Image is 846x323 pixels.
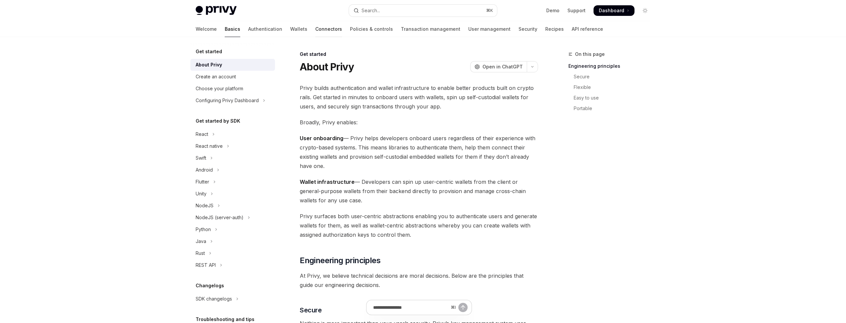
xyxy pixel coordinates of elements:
[196,166,213,174] div: Android
[567,7,586,14] a: Support
[568,103,656,114] a: Portable
[196,48,222,56] h5: Get started
[196,190,207,198] div: Unity
[349,5,497,17] button: Open search
[300,179,355,185] strong: Wallet infrastructure
[568,93,656,103] a: Easy to use
[190,152,275,164] button: Toggle Swift section
[196,85,243,93] div: Choose your platform
[470,61,527,72] button: Open in ChatGPT
[190,164,275,176] button: Toggle Android section
[196,261,216,269] div: REST API
[599,7,624,14] span: Dashboard
[568,61,656,71] a: Engineering principles
[300,212,538,239] span: Privy surfaces both user-centric abstractions enabling you to authenticate users and generate wal...
[545,21,564,37] a: Recipes
[290,21,307,37] a: Wallets
[190,59,275,71] a: About Privy
[640,5,650,16] button: Toggle dark mode
[196,97,259,104] div: Configuring Privy Dashboard
[196,73,236,81] div: Create an account
[196,142,223,150] div: React native
[190,95,275,106] button: Toggle Configuring Privy Dashboard section
[458,303,468,312] button: Send message
[196,178,209,186] div: Flutter
[190,223,275,235] button: Toggle Python section
[190,83,275,95] a: Choose your platform
[315,21,342,37] a: Connectors
[300,177,538,205] span: — Developers can spin up user-centric wallets from the client or general-purpose wallets from the...
[362,7,380,15] div: Search...
[196,130,208,138] div: React
[190,200,275,212] button: Toggle NodeJS section
[482,63,523,70] span: Open in ChatGPT
[190,176,275,188] button: Toggle Flutter section
[300,83,538,111] span: Privy builds authentication and wallet infrastructure to enable better products built on crypto r...
[225,21,240,37] a: Basics
[196,295,232,303] div: SDK changelogs
[196,21,217,37] a: Welcome
[519,21,537,37] a: Security
[546,7,559,14] a: Demo
[196,214,244,222] div: NodeJS (server-auth)
[190,212,275,223] button: Toggle NodeJS (server-auth) section
[401,21,460,37] a: Transaction management
[300,134,538,171] span: — Privy helps developers onboard users regardless of their experience with crypto-based systems. ...
[190,128,275,140] button: Toggle React section
[575,50,605,58] span: On this page
[248,21,282,37] a: Authentication
[568,71,656,82] a: Secure
[568,82,656,93] a: Flexible
[572,21,603,37] a: API reference
[300,271,538,290] span: At Privy, we believe technical decisions are moral decisions. Below are the principles that guide...
[196,6,237,15] img: light logo
[300,51,538,58] div: Get started
[300,135,343,141] strong: User onboarding
[190,293,275,305] button: Toggle SDK changelogs section
[594,5,634,16] a: Dashboard
[196,282,224,290] h5: Changelogs
[486,8,493,13] span: ⌘ K
[190,247,275,259] button: Toggle Rust section
[190,188,275,200] button: Toggle Unity section
[190,235,275,247] button: Toggle Java section
[190,71,275,83] a: Create an account
[300,118,538,127] span: Broadly, Privy enables:
[196,237,206,245] div: Java
[196,61,222,69] div: About Privy
[373,300,448,315] input: Ask a question...
[190,140,275,152] button: Toggle React native section
[300,61,354,73] h1: About Privy
[196,117,240,125] h5: Get started by SDK
[196,154,206,162] div: Swift
[196,225,211,233] div: Python
[196,202,213,210] div: NodeJS
[468,21,511,37] a: User management
[196,249,205,257] div: Rust
[300,255,380,266] span: Engineering principles
[190,259,275,271] button: Toggle REST API section
[350,21,393,37] a: Policies & controls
